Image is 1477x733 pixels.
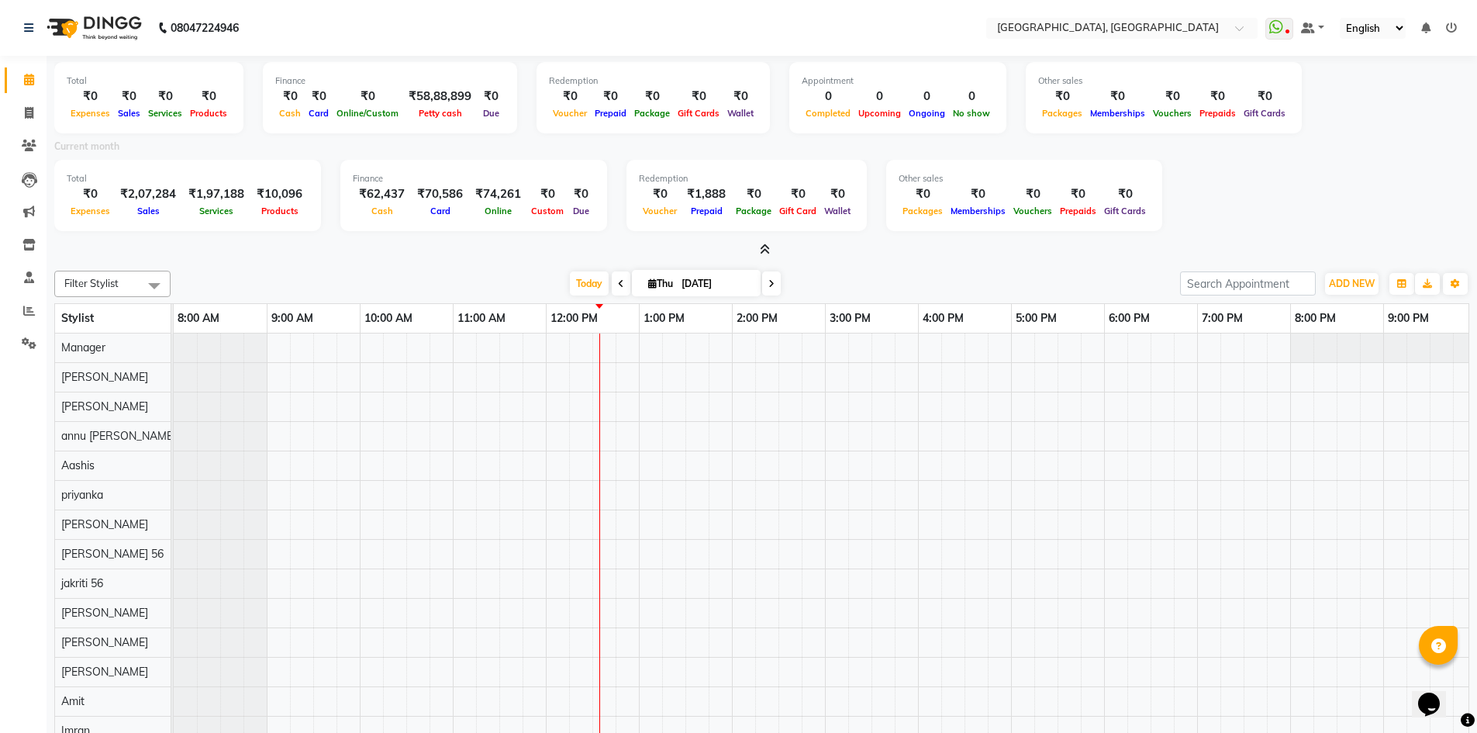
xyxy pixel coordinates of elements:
span: Amit [61,694,85,708]
span: Completed [802,108,854,119]
div: ₹0 [630,88,674,105]
div: ₹1,888 [681,185,732,203]
span: Filter Stylist [64,277,119,289]
div: Finance [275,74,505,88]
div: 0 [949,88,994,105]
a: 9:00 AM [267,307,317,330]
span: [PERSON_NAME] [61,399,148,413]
div: Finance [353,172,595,185]
span: Petty cash [415,108,466,119]
img: logo [40,6,146,50]
span: Gift Cards [1240,108,1289,119]
span: Sales [114,108,144,119]
span: Stylist [61,311,94,325]
div: ₹0 [899,185,947,203]
div: ₹0 [568,185,595,203]
span: Vouchers [1009,206,1056,216]
div: ₹0 [1240,88,1289,105]
div: ₹0 [275,88,305,105]
div: ₹0 [1038,88,1086,105]
iframe: chat widget [1412,671,1461,717]
div: ₹74,261 [469,185,527,203]
label: Current month [54,140,119,154]
span: Expenses [67,108,114,119]
span: Products [186,108,231,119]
span: Package [732,206,775,216]
a: 6:00 PM [1105,307,1154,330]
span: Services [144,108,186,119]
div: ₹0 [67,185,114,203]
div: ₹0 [591,88,630,105]
span: Packages [899,206,947,216]
div: ₹0 [1086,88,1149,105]
div: ₹0 [639,185,681,203]
span: Custom [527,206,568,216]
span: Wallet [820,206,854,216]
b: 08047224946 [171,6,239,50]
span: Memberships [1086,108,1149,119]
div: 0 [905,88,949,105]
span: [PERSON_NAME] [61,370,148,384]
span: [PERSON_NAME] [61,635,148,649]
div: Total [67,172,309,185]
div: ₹0 [186,88,231,105]
span: Prepaid [591,108,630,119]
span: Package [630,108,674,119]
div: ₹0 [527,185,568,203]
span: Thu [644,278,677,289]
span: [PERSON_NAME] [61,517,148,531]
div: ₹70,586 [411,185,469,203]
span: Gift Card [775,206,820,216]
a: 3:00 PM [826,307,875,330]
a: 5:00 PM [1012,307,1061,330]
div: ₹0 [305,88,333,105]
span: Expenses [67,206,114,216]
div: ₹0 [775,185,820,203]
div: Appointment [802,74,994,88]
div: ₹2,07,284 [114,185,182,203]
div: ₹0 [1009,185,1056,203]
a: 2:00 PM [733,307,782,330]
div: ₹0 [333,88,402,105]
span: Card [426,206,454,216]
span: Manager [61,341,105,354]
div: ₹0 [67,88,114,105]
div: Other sales [899,172,1150,185]
span: Products [257,206,302,216]
span: Aashis [61,458,95,472]
div: ₹58,88,899 [402,88,478,105]
a: 1:00 PM [640,307,688,330]
span: Online [481,206,516,216]
input: Search Appointment [1180,271,1316,296]
div: ₹0 [732,185,775,203]
div: ₹0 [1149,88,1196,105]
span: Gift Cards [1100,206,1150,216]
a: 10:00 AM [361,307,416,330]
div: 0 [802,88,854,105]
span: Memberships [947,206,1009,216]
div: ₹0 [947,185,1009,203]
div: ₹0 [723,88,757,105]
span: priyanka [61,488,103,502]
a: 12:00 PM [547,307,602,330]
div: ₹0 [1056,185,1100,203]
span: Wallet [723,108,757,119]
span: Sales [133,206,164,216]
span: Today [570,271,609,296]
span: Packages [1038,108,1086,119]
span: ADD NEW [1329,278,1375,289]
span: Cash [275,108,305,119]
span: Prepaid [687,206,726,216]
span: Online/Custom [333,108,402,119]
div: Other sales [1038,74,1289,88]
span: Prepaids [1056,206,1100,216]
span: [PERSON_NAME] [61,665,148,679]
span: Voucher [639,206,681,216]
span: [PERSON_NAME] 56 [61,547,164,561]
div: ₹0 [549,88,591,105]
span: Due [479,108,503,119]
span: Ongoing [905,108,949,119]
span: Voucher [549,108,591,119]
div: ₹0 [144,88,186,105]
div: ₹0 [114,88,144,105]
